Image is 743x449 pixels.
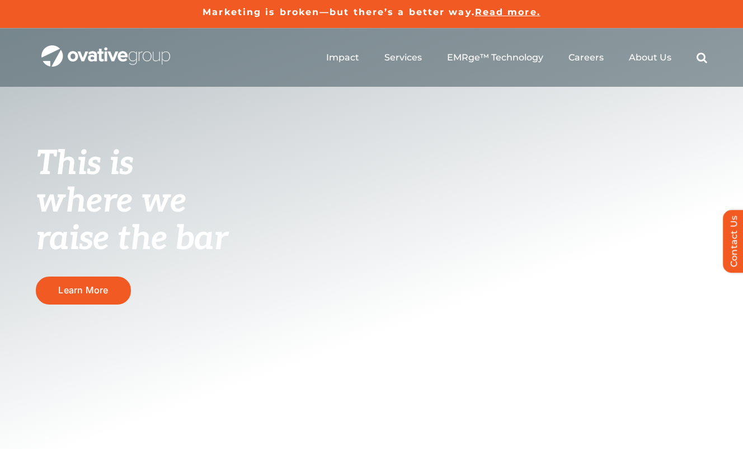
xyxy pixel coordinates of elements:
a: Search [697,52,707,63]
span: This is [36,144,133,184]
span: Learn More [58,285,108,296]
nav: Menu [326,40,707,76]
a: OG_Full_horizontal_WHT [41,44,170,55]
a: About Us [629,52,671,63]
span: where we raise the bar [36,181,228,259]
a: Read more. [475,7,540,17]
a: Careers [568,52,604,63]
a: Services [384,52,422,63]
a: Impact [326,52,359,63]
a: EMRge™ Technology [447,52,543,63]
a: Learn More [36,277,131,304]
a: Marketing is broken—but there’s a better way. [203,7,475,17]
